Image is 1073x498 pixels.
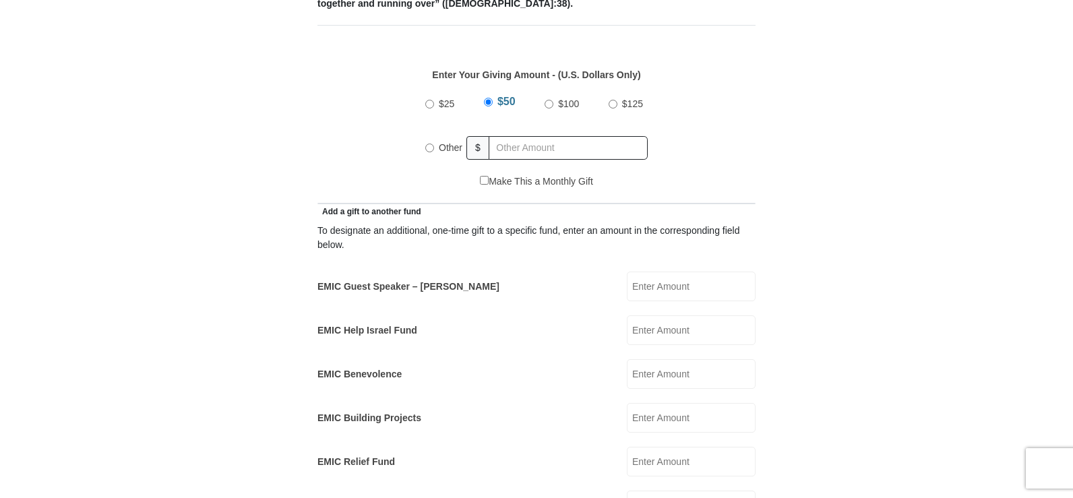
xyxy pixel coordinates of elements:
[489,136,648,160] input: Other Amount
[627,403,756,433] input: Enter Amount
[627,315,756,345] input: Enter Amount
[317,411,421,425] label: EMIC Building Projects
[432,69,640,80] strong: Enter Your Giving Amount - (U.S. Dollars Only)
[480,175,593,189] label: Make This a Monthly Gift
[497,96,516,107] span: $50
[627,447,756,476] input: Enter Amount
[466,136,489,160] span: $
[439,98,454,109] span: $25
[317,323,417,338] label: EMIC Help Israel Fund
[627,359,756,389] input: Enter Amount
[622,98,643,109] span: $125
[480,176,489,185] input: Make This a Monthly Gift
[317,455,395,469] label: EMIC Relief Fund
[439,142,462,153] span: Other
[317,367,402,381] label: EMIC Benevolence
[317,280,499,294] label: EMIC Guest Speaker – [PERSON_NAME]
[627,272,756,301] input: Enter Amount
[317,207,421,216] span: Add a gift to another fund
[558,98,579,109] span: $100
[317,224,756,252] div: To designate an additional, one-time gift to a specific fund, enter an amount in the correspondin...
